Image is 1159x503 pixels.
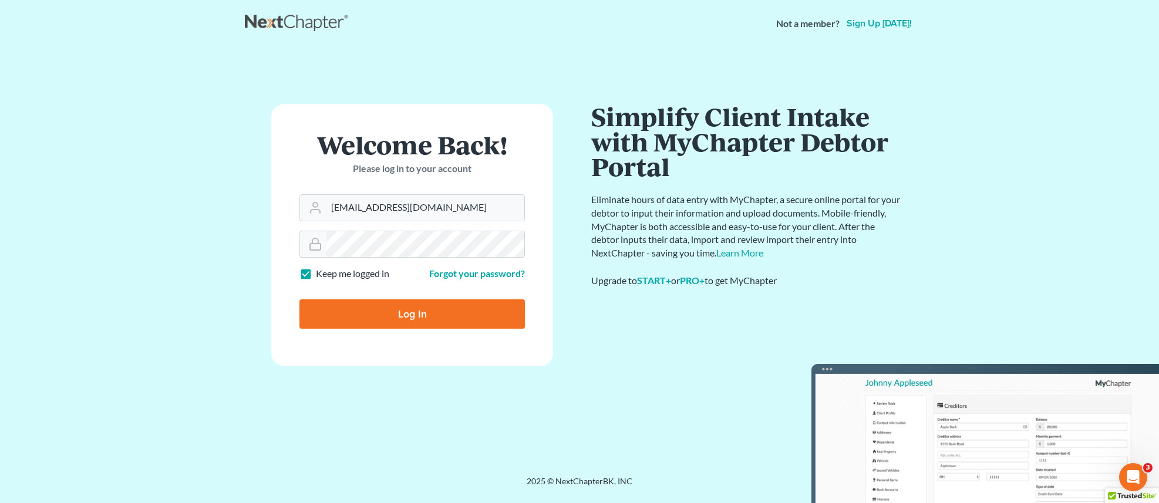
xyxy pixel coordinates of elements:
[326,195,524,221] input: Email Address
[844,19,914,28] a: Sign up [DATE]!
[299,162,525,175] p: Please log in to your account
[680,275,705,286] a: PRO+
[245,475,914,497] div: 2025 © NextChapterBK, INC
[299,132,525,157] h1: Welcome Back!
[591,193,902,260] p: Eliminate hours of data entry with MyChapter, a secure online portal for your debtor to input the...
[716,247,763,258] a: Learn More
[776,17,840,31] strong: Not a member?
[1143,463,1153,472] span: 3
[429,268,525,279] a: Forgot your password?
[1119,463,1147,491] iframe: Intercom live chat
[299,299,525,329] input: Log In
[637,275,671,286] a: START+
[591,104,902,179] h1: Simplify Client Intake with MyChapter Debtor Portal
[316,267,389,281] label: Keep me logged in
[591,274,902,288] div: Upgrade to or to get MyChapter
